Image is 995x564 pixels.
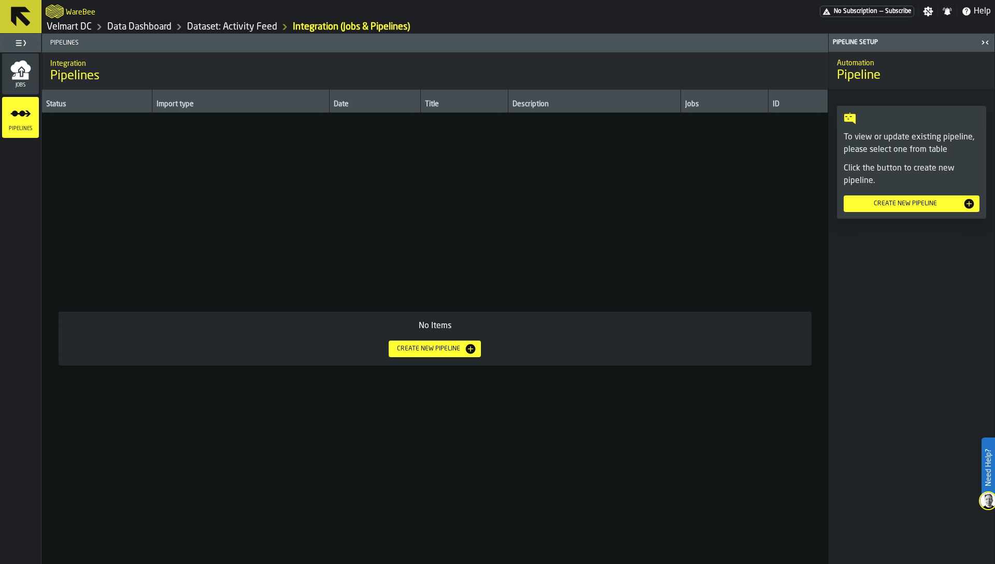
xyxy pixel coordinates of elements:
[2,126,39,132] span: Pipelines
[919,6,937,17] label: button-toggle-Settings
[820,6,914,17] a: link-to-/wh/i/f27944ef-e44e-4cb8-aca8-30c52093261f/pricing/
[157,100,324,110] div: Import type
[50,68,99,84] span: Pipelines
[820,6,914,17] div: Menu Subscription
[2,36,39,50] label: button-toggle-Toggle Full Menu
[829,52,994,89] div: title-Pipeline
[425,100,504,110] div: Title
[2,97,39,138] li: menu Pipelines
[2,82,39,88] span: Jobs
[47,21,92,33] a: link-to-/wh/i/f27944ef-e44e-4cb8-aca8-30c52093261f
[844,162,979,187] p: Click the button to create new pipeline.
[837,57,986,67] h2: Sub Title
[46,21,518,33] nav: Breadcrumb
[685,100,764,110] div: Jobs
[67,320,803,332] div: No Items
[293,21,410,33] div: Integration (Jobs & Pipelines)
[66,6,95,17] h2: Sub Title
[829,34,994,52] header: Pipeline Setup
[879,8,883,15] span: —
[837,67,880,84] span: Pipeline
[42,52,828,90] div: title-Pipelines
[938,6,957,17] label: button-toggle-Notifications
[513,100,677,110] div: Description
[831,39,978,46] div: Pipeline Setup
[46,39,828,47] span: Pipelines
[848,200,963,207] div: Create new pipeline
[46,100,148,110] div: Status
[885,8,912,15] span: Subscribe
[844,131,979,156] p: To view or update existing pipeline, please select one from table
[844,195,979,212] button: button-Create new pipeline
[389,341,481,357] button: button-Create new pipeline
[393,345,464,353] div: Create new pipeline
[187,21,277,33] a: link-to-/wh/i/f27944ef-e44e-4cb8-aca8-30c52093261f/data/activity
[107,21,172,33] a: link-to-/wh/i/f27944ef-e44e-4cb8-aca8-30c52093261f/data
[834,8,877,15] span: No Subscription
[957,5,995,18] label: button-toggle-Help
[983,439,994,497] label: Need Help?
[2,53,39,95] li: menu Jobs
[978,36,992,49] label: button-toggle-Close me
[50,58,820,68] h2: Sub Title
[773,100,823,110] div: ID
[46,2,64,21] a: logo-header
[974,5,991,18] span: Help
[334,100,416,110] div: Date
